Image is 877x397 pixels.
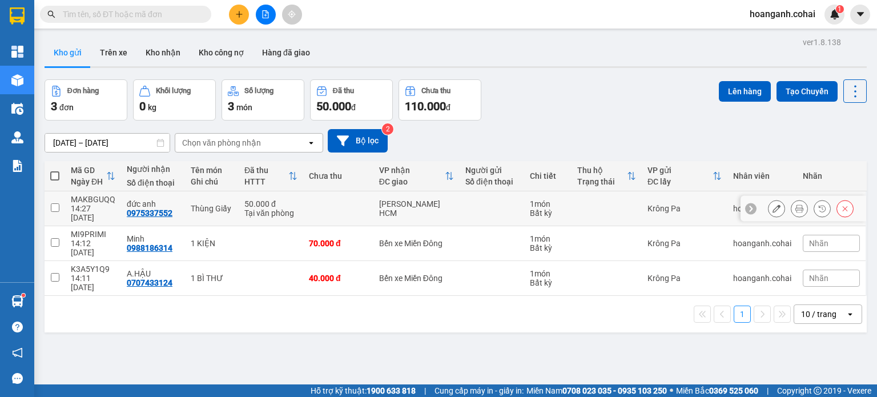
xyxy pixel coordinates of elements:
div: 0988186314 [127,243,172,252]
button: Trên xe [91,39,136,66]
span: Hỗ trợ kỹ thuật: [311,384,416,397]
div: A.HẬU [127,269,179,278]
input: Select a date range. [45,134,170,152]
img: logo-vxr [10,7,25,25]
div: Krông Pa [647,239,722,248]
span: Nhãn [809,274,828,283]
button: Hàng đã giao [253,39,319,66]
span: Krông Pa [102,62,151,76]
div: VP nhận [379,166,445,175]
div: Bến xe Miền Đông [379,274,454,283]
div: 0975337552 [127,208,172,218]
img: warehouse-icon [11,74,23,86]
span: notification [12,347,23,358]
input: Tìm tên, số ĐT hoặc mã đơn [63,8,198,21]
div: Chưa thu [309,171,368,181]
div: Tên món [191,166,233,175]
img: warehouse-icon [11,103,23,115]
div: Ghi chú [191,177,233,186]
div: 14:11 [DATE] [71,274,115,292]
th: Toggle SortBy [373,161,460,191]
span: hoanganh.cohai [741,7,824,21]
span: 3 [228,99,234,113]
button: plus [229,5,249,25]
div: VP gửi [647,166,713,175]
div: Chi tiết [530,171,566,181]
div: 1 món [530,269,566,278]
div: Bất kỳ [530,208,566,218]
div: 0707433124 [127,278,172,287]
sup: 1 [22,294,25,297]
img: icon-new-feature [830,9,840,19]
span: | [767,384,769,397]
svg: open [307,138,316,147]
span: 0 [139,99,146,113]
h2: MAKBGUQQ [5,35,69,53]
div: Krông Pa [647,274,722,283]
div: Số điện thoại [465,177,518,186]
span: caret-down [855,9,866,19]
div: ver 1.8.138 [803,36,841,49]
span: message [12,373,23,384]
span: 3 [51,99,57,113]
img: solution-icon [11,160,23,172]
span: ⚪️ [670,388,673,393]
div: K3A5Y1Q9 [71,264,115,274]
span: món [236,103,252,112]
svg: open [846,310,855,319]
span: Nhãn [809,239,828,248]
div: Đơn hàng [67,87,99,95]
button: file-add [256,5,276,25]
div: Bất kỳ [530,278,566,287]
div: 1 BÌ THƯ [191,274,233,283]
span: [DATE] 14:27 [102,31,144,39]
div: 14:27 [DATE] [71,204,115,222]
div: [PERSON_NAME] HCM [379,199,454,218]
div: Bến xe Miền Đông [379,239,454,248]
span: copyright [814,387,822,395]
div: hoanganh.cohai [733,239,791,248]
span: aim [288,10,296,18]
img: warehouse-icon [11,131,23,143]
button: Tạo Chuyến [777,81,838,102]
span: file-add [262,10,269,18]
span: đ [351,103,356,112]
div: Sửa đơn hàng [768,200,785,217]
div: Thùng Giấy [191,204,233,213]
span: đ [446,103,450,112]
div: Ngày ĐH [71,177,106,186]
span: | [424,384,426,397]
div: hoanganh.cohai [733,204,791,213]
span: Miền Bắc [676,384,758,397]
span: search [47,10,55,18]
div: 1 KIỆN [191,239,233,248]
div: Khối lượng [156,87,191,95]
button: Bộ lọc [328,129,388,153]
span: 1 [838,5,842,13]
span: question-circle [12,322,23,332]
div: Người gửi [465,166,518,175]
div: Chọn văn phòng nhận [182,137,261,149]
div: Chưa thu [421,87,450,95]
img: warehouse-icon [11,295,23,307]
div: Số lượng [244,87,273,95]
div: Krông Pa [647,204,722,213]
div: ĐC lấy [647,177,713,186]
span: Miền Nam [526,384,667,397]
span: 50.000 [316,99,351,113]
button: Chưa thu110.000đ [399,79,481,121]
div: HTTT [244,177,288,186]
button: Đơn hàng3đơn [45,79,127,121]
div: đức anh [127,199,179,208]
strong: 1900 633 818 [367,386,416,395]
div: Người nhận [127,165,179,174]
div: Nhãn [803,171,860,181]
div: Nhân viên [733,171,791,181]
th: Toggle SortBy [65,161,121,191]
strong: 0708 023 035 - 0935 103 250 [562,386,667,395]
button: Khối lượng0kg [133,79,216,121]
button: aim [282,5,302,25]
div: 40.000 đ [309,274,368,283]
div: Thu hộ [577,166,627,175]
div: Tại văn phòng [244,208,297,218]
